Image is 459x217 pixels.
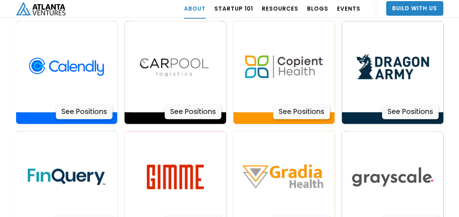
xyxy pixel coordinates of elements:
a: Build With Us [386,1,443,16]
div: See Positions [273,104,330,119]
img: Actively Learn [130,21,221,113]
img: Actively Learn [238,21,329,113]
a: Actively LearnSee Positions [342,21,443,124]
div: See Positions [56,104,112,119]
div: See Positions [165,104,221,119]
div: See Positions [382,104,439,119]
img: Actively Learn [347,21,438,113]
a: Actively LearnSee Positions [16,21,118,124]
img: Actively Learn [21,21,112,113]
a: Actively LearnSee Positions [233,21,335,124]
a: Actively LearnSee Positions [125,21,226,124]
